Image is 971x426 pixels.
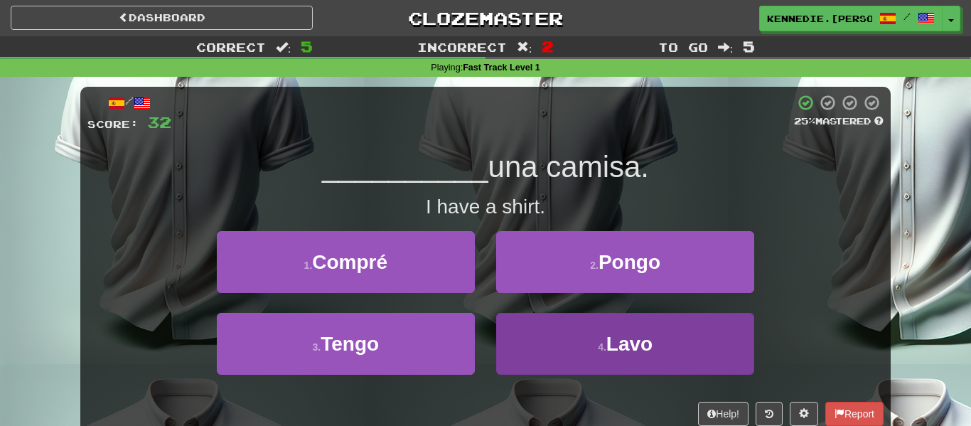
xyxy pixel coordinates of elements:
[217,231,475,293] button: 1.Compré
[698,402,749,426] button: Help!
[276,41,291,53] span: :
[87,118,139,130] span: Score:
[87,94,171,112] div: /
[794,115,884,128] div: Mastered
[759,6,943,31] a: Kennedie.[PERSON_NAME] /
[87,193,884,221] div: I have a shirt.
[301,38,313,55] span: 5
[825,402,884,426] button: Report
[718,41,734,53] span: :
[312,251,387,273] span: Compré
[488,150,649,183] span: una camisa.
[11,6,313,30] a: Dashboard
[496,231,754,293] button: 2.Pongo
[606,333,653,355] span: Lavo
[321,333,379,355] span: Tengo
[599,251,660,273] span: Pongo
[334,6,636,31] a: Clozemaster
[313,341,321,353] small: 3 .
[598,341,606,353] small: 4 .
[756,402,783,426] button: Round history (alt+y)
[304,260,313,271] small: 1 .
[903,11,911,21] span: /
[767,12,872,25] span: Kennedie.[PERSON_NAME]
[196,40,266,54] span: Correct
[147,113,171,131] span: 32
[322,150,488,183] span: __________
[496,313,754,375] button: 4.Lavo
[794,115,815,127] span: 25 %
[217,313,475,375] button: 3.Tengo
[658,40,708,54] span: To go
[542,38,554,55] span: 2
[590,260,599,271] small: 2 .
[417,40,507,54] span: Incorrect
[743,38,755,55] span: 5
[463,63,540,73] strong: Fast Track Level 1
[517,41,532,53] span: :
